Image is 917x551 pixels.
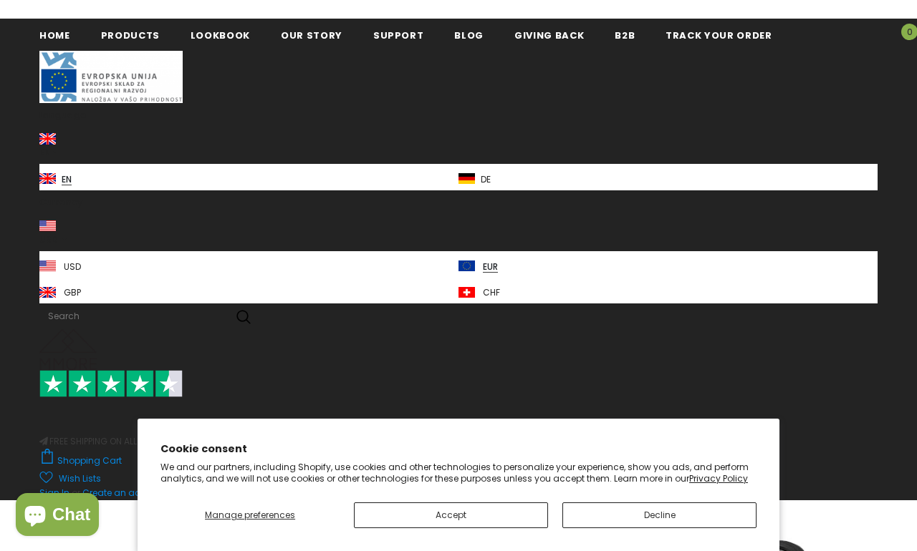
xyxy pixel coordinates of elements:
[458,251,878,278] a: EUR
[514,19,584,51] a: Giving back
[281,19,342,51] a: Our Story
[483,288,500,298] span: CHF
[514,29,584,42] span: Giving back
[281,29,342,42] span: Our Story
[39,304,223,327] input: Search Site
[562,502,757,528] button: Decline
[101,29,160,42] span: Products
[64,288,81,298] span: GBP
[39,472,101,484] a: Wish Lists
[160,502,340,528] button: Manage preferences
[481,175,491,185] span: de
[39,487,69,499] a: Sign In
[39,19,70,51] a: Home
[39,164,458,190] a: en
[39,376,878,447] span: FREE SHIPPING ON ALL ORDERS
[59,472,101,486] span: Wish Lists
[160,462,757,484] p: We and our partners, including Shopify, use cookies and other technologies to personalize your ex...
[191,19,250,51] a: Lookbook
[39,329,97,369] img: MMORE Cases
[39,133,56,145] img: i-lang-1.png
[666,19,772,51] a: Track your order
[354,502,548,528] button: Accept
[11,493,103,540] inbox-online-store-chat: Shopify online store chat
[39,103,878,127] label: Language
[454,29,484,42] span: Blog
[689,472,748,484] a: Privacy Policy
[39,370,183,398] img: Trust Pilot Stars
[72,487,80,499] span: or
[191,29,250,42] span: Lookbook
[39,173,56,185] img: i-lang-1.png
[64,262,81,273] span: USD
[39,146,51,158] span: en
[373,19,424,51] a: support
[39,278,458,304] a: GBP
[39,233,58,245] span: USD
[483,262,498,273] span: EUR
[205,509,295,521] span: Manage preferences
[39,220,56,232] img: USD
[458,164,878,190] a: de
[101,19,160,51] a: Products
[666,29,772,42] span: Track your order
[160,442,757,457] h2: Cookie consent
[39,397,878,434] iframe: Customer reviews powered by Trustpilot
[62,175,72,185] span: en
[39,190,878,214] label: Currency
[57,454,122,467] span: Shopping Cart
[39,454,129,467] a: Shopping Cart 0
[615,19,635,51] a: B2B
[39,251,458,278] a: USD
[39,51,183,103] img: Javni Razpis
[615,29,635,42] span: B2B
[39,70,183,82] a: Javni Razpis
[458,173,475,185] img: i-lang-2.png
[39,29,70,42] span: Home
[458,278,878,304] a: CHF
[454,19,484,51] a: Blog
[82,487,166,499] a: Create an account
[373,29,424,42] span: support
